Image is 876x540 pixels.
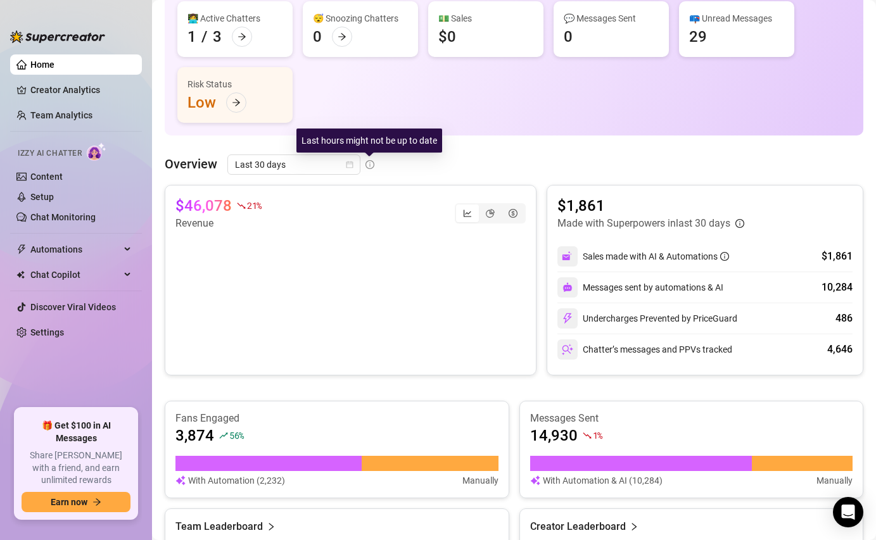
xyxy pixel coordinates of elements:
[30,110,92,120] a: Team Analytics
[22,420,130,444] span: 🎁 Get $100 in AI Messages
[22,449,130,487] span: Share [PERSON_NAME] with a friend, and earn unlimited rewards
[557,339,732,360] div: Chatter’s messages and PPVs tracked
[562,313,573,324] img: svg%3e
[188,474,285,487] article: With Automation (2,232)
[30,80,132,100] a: Creator Analytics
[822,280,853,295] div: 10,284
[187,77,282,91] div: Risk Status
[557,277,723,298] div: Messages sent by automations & AI
[630,519,638,534] span: right
[833,497,863,527] div: Open Intercom Messenger
[237,201,246,210] span: fall
[30,302,116,312] a: Discover Viral Videos
[530,411,853,425] article: Messages Sent
[30,265,120,285] span: Chat Copilot
[247,199,262,211] span: 21 %
[562,344,573,355] img: svg%3e
[593,429,602,441] span: 1 %
[822,249,853,264] div: $1,861
[30,327,64,337] a: Settings
[827,342,853,357] div: 4,646
[346,161,353,168] span: calendar
[296,129,442,153] div: Last hours might not be up to date
[92,498,101,506] span: arrow-right
[835,311,853,326] div: 486
[30,239,120,260] span: Automations
[583,249,729,263] div: Sales made with AI & Automations
[16,244,27,254] span: thunderbolt
[557,196,744,216] article: $1,861
[238,32,246,41] span: arrow-right
[564,11,659,25] div: 💬 Messages Sent
[530,425,578,446] article: 14,930
[51,497,87,507] span: Earn now
[509,209,517,218] span: dollar-circle
[30,212,96,222] a: Chat Monitoring
[232,98,241,107] span: arrow-right
[22,492,130,512] button: Earn nowarrow-right
[213,27,222,47] div: 3
[562,282,573,292] img: svg%3e
[313,27,322,47] div: 0
[175,196,232,216] article: $46,078
[30,192,54,202] a: Setup
[735,219,744,228] span: info-circle
[10,30,105,43] img: logo-BBDzfeDw.svg
[530,519,626,534] article: Creator Leaderboard
[175,519,263,534] article: Team Leaderboard
[689,27,707,47] div: 29
[187,11,282,25] div: 👩‍💻 Active Chatters
[267,519,276,534] span: right
[543,474,663,487] article: With Automation & AI (10,284)
[562,251,573,262] img: svg%3e
[438,27,456,47] div: $0
[530,474,540,487] img: svg%3e
[463,209,472,218] span: line-chart
[462,474,498,487] article: Manually
[338,32,346,41] span: arrow-right
[689,11,784,25] div: 📪 Unread Messages
[165,154,217,173] article: Overview
[816,474,853,487] article: Manually
[564,27,573,47] div: 0
[365,160,374,169] span: info-circle
[219,431,228,440] span: rise
[455,203,526,223] div: segmented control
[583,431,592,440] span: fall
[720,252,729,261] span: info-circle
[16,270,25,279] img: Chat Copilot
[18,148,82,160] span: Izzy AI Chatter
[87,142,106,161] img: AI Chatter
[438,11,533,25] div: 💵 Sales
[175,425,214,446] article: 3,874
[30,172,63,182] a: Content
[557,216,730,231] article: Made with Superpowers in last 30 days
[235,155,353,174] span: Last 30 days
[229,429,244,441] span: 56 %
[486,209,495,218] span: pie-chart
[313,11,408,25] div: 😴 Snoozing Chatters
[175,411,498,425] article: Fans Engaged
[557,308,737,329] div: Undercharges Prevented by PriceGuard
[30,60,54,70] a: Home
[175,216,262,231] article: Revenue
[187,27,196,47] div: 1
[175,474,186,487] img: svg%3e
